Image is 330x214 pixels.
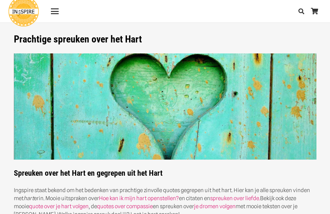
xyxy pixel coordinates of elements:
a: quotes over compassie [97,203,153,209]
h1: Prachtige spreuken over het Hart [14,33,316,45]
img: Mooie woorden over het Hart - www.ingspire.nl [14,53,316,160]
strong: Spreuken over het Hart en gegrepen uit het Hart [14,53,316,178]
a: Hoe kan ik mijn hart openstellen? [99,195,179,201]
a: Menu [46,7,63,15]
a: quote over je hart volgen [29,203,89,209]
em: hart [24,195,34,201]
a: spreuken over liefde. [210,195,260,201]
a: Zoeken [295,3,308,19]
a: je dromen volgen [194,203,236,209]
